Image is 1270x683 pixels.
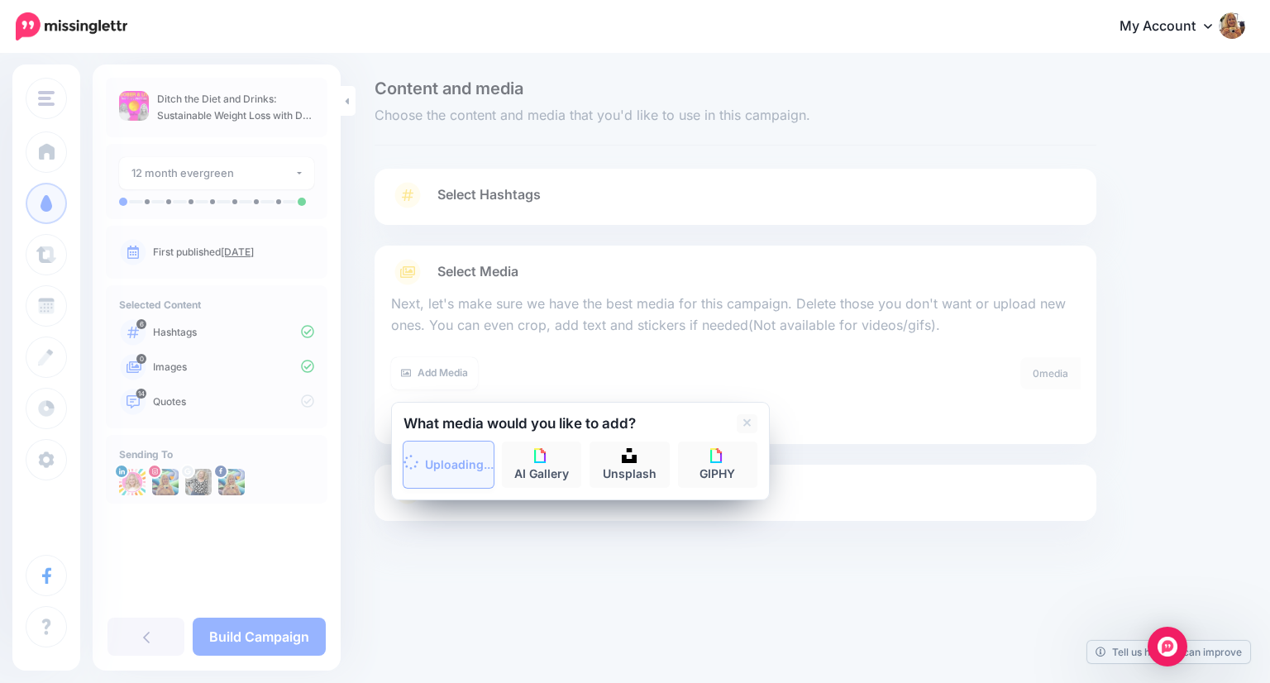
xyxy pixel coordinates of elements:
[119,91,149,121] img: f0cb308237c38f798a5705893092008f_thumb.jpg
[185,469,212,495] img: ALV-UjXb_VubRJIUub1MEPHUfCEtZnIZzitCBV-N4kcSFLieqo1c1ruLqYChGmIrMLND8pUFrmw5L9Z1-uKeyvy4LiDRzHqbu...
[391,357,478,389] a: Add Media
[38,91,55,106] img: menu.png
[153,360,314,375] p: Images
[153,325,314,340] p: Hashtags
[590,442,669,488] a: Unsplash
[403,417,636,431] h2: What media would you like to add?
[136,354,146,364] span: 0
[119,469,146,495] img: 1739373082602-84783.png
[678,442,757,488] a: GIPHY
[391,259,1080,285] a: Select Media
[119,448,314,461] h4: Sending To
[391,285,1080,431] div: Select Media
[218,469,245,495] img: 409120128_796116799192385_158925825226012588_n-bsa147082.jpg
[16,12,127,41] img: Missinglettr
[710,448,725,463] img: icon-giphy-square.png
[119,299,314,311] h4: Selected Content
[157,91,314,124] p: Ditch the Diet and Drinks: Sustainable Weight Loss with Dr. [PERSON_NAME] / EP 87
[136,319,146,329] span: 6
[1103,7,1245,47] a: My Account
[391,182,1080,225] a: Select Hashtags
[1033,367,1039,380] span: 0
[1148,627,1187,666] div: Open Intercom Messenger
[152,469,179,495] img: 408312500_257133424046267_1288850335893324452_n-bsa147083.jpg
[391,478,1080,521] a: Select Quotes
[1087,641,1250,663] a: Tell us how we can improve
[136,389,147,399] span: 14
[153,245,314,260] p: First published
[221,246,254,258] a: [DATE]
[131,164,294,183] div: 12 month evergreen
[502,442,581,488] a: AI Gallery
[534,448,549,463] img: icon-giphy-square.png
[375,105,1096,127] span: Choose the content and media that you'd like to use in this campaign.
[153,394,314,409] p: Quotes
[1020,357,1081,389] div: media
[437,184,541,206] span: Select Hashtags
[391,294,1080,337] p: Next, let's make sure we have the best media for this campaign. Delete those you don't want or up...
[375,80,1096,97] span: Content and media
[437,260,518,283] span: Select Media
[622,448,637,463] img: icon-unsplash-square.png
[119,157,314,189] button: 12 month evergreen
